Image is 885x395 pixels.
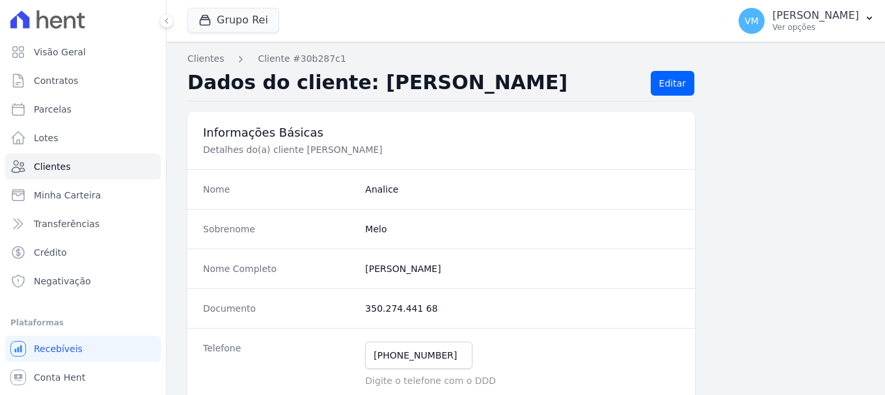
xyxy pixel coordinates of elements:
p: Digite o telefone com o DDD [365,374,679,387]
h3: Informações Básicas [203,125,679,141]
span: Crédito [34,246,67,259]
span: Visão Geral [34,46,86,59]
dt: Documento [203,302,355,315]
span: Conta Hent [34,371,85,384]
p: Ver opções [772,22,859,33]
a: Crédito [5,239,161,266]
span: Recebíveis [34,342,83,355]
dt: Nome [203,183,355,196]
dd: 350.274.441 68 [365,302,679,315]
nav: Breadcrumb [187,52,864,66]
a: Negativação [5,268,161,294]
button: VM [PERSON_NAME] Ver opções [728,3,885,39]
a: Lotes [5,125,161,151]
span: Clientes [34,160,70,173]
dd: Melo [365,223,679,236]
dt: Sobrenome [203,223,355,236]
p: [PERSON_NAME] [772,9,859,22]
dt: Telefone [203,342,355,387]
dd: [PERSON_NAME] [365,262,679,275]
span: Lotes [34,131,59,144]
span: VM [744,16,759,25]
button: Grupo Rei [187,8,279,33]
a: Clientes [187,52,224,66]
a: Transferências [5,211,161,237]
h2: Dados do cliente: [PERSON_NAME] [187,71,640,96]
p: Detalhes do(a) cliente [PERSON_NAME] [203,143,640,156]
a: Parcelas [5,96,161,122]
a: Visão Geral [5,39,161,65]
a: Editar [651,71,694,96]
span: Parcelas [34,103,72,116]
dt: Nome Completo [203,262,355,275]
a: Minha Carteira [5,182,161,208]
a: Conta Hent [5,364,161,390]
a: Clientes [5,154,161,180]
span: Contratos [34,74,78,87]
a: Recebíveis [5,336,161,362]
a: Contratos [5,68,161,94]
span: Negativação [34,275,91,288]
div: Plataformas [10,315,156,331]
span: Transferências [34,217,100,230]
dd: Analice [365,183,679,196]
a: Cliente #30b287c1 [258,52,346,66]
span: Minha Carteira [34,189,101,202]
